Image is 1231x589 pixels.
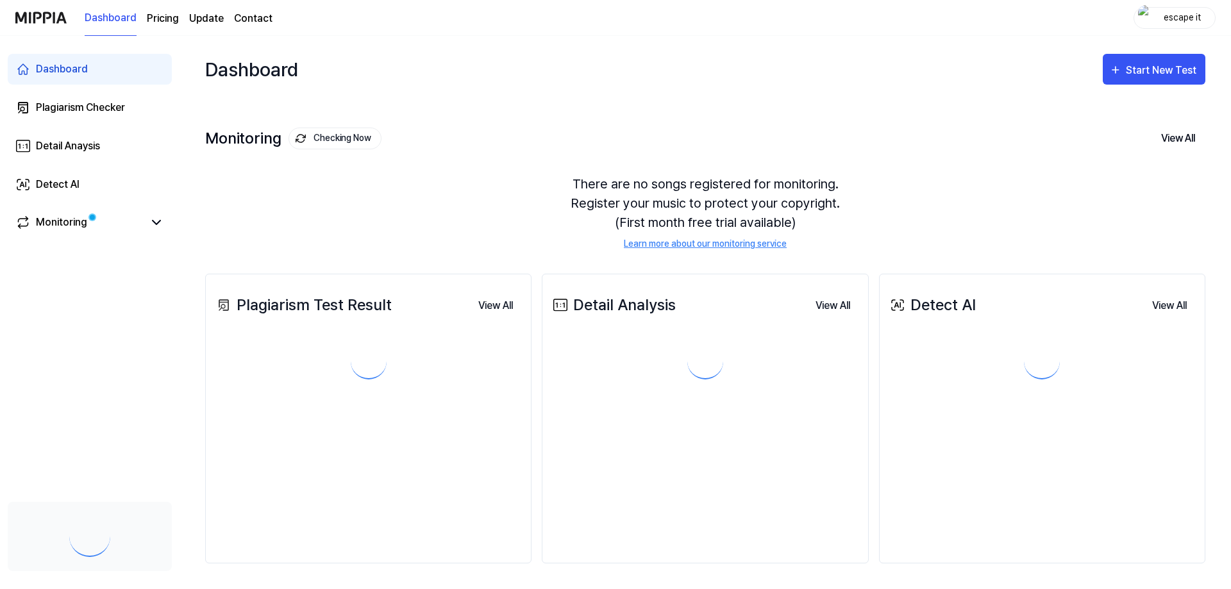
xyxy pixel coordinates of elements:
[205,49,298,90] div: Dashboard
[468,292,523,319] a: View All
[214,294,392,317] div: Plagiarism Test Result
[1138,5,1153,31] img: profile
[36,62,88,77] div: Dashboard
[887,294,976,317] div: Detect AI
[205,159,1205,266] div: There are no songs registered for monitoring. Register your music to protect your copyright. (Fir...
[8,131,172,162] a: Detail Anaysis
[296,133,306,144] img: monitoring Icon
[36,138,100,154] div: Detail Anaysis
[189,11,224,26] a: Update
[8,54,172,85] a: Dashboard
[1126,62,1199,79] div: Start New Test
[36,100,125,115] div: Plagiarism Checker
[1142,293,1197,319] button: View All
[624,237,787,251] a: Learn more about our monitoring service
[1151,125,1205,152] button: View All
[15,215,144,230] a: Monitoring
[85,1,137,36] a: Dashboard
[1142,292,1197,319] a: View All
[234,11,272,26] a: Contact
[805,292,860,319] a: View All
[1103,54,1205,85] button: Start New Test
[1134,7,1216,29] button: profileescape it
[36,215,87,230] div: Monitoring
[805,293,860,319] button: View All
[8,92,172,123] a: Plagiarism Checker
[1157,10,1207,24] div: escape it
[36,177,80,192] div: Detect AI
[468,293,523,319] button: View All
[550,294,676,317] div: Detail Analysis
[289,128,381,149] button: Checking Now
[8,169,172,200] a: Detect AI
[147,11,179,26] a: Pricing
[205,128,381,149] div: Monitoring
